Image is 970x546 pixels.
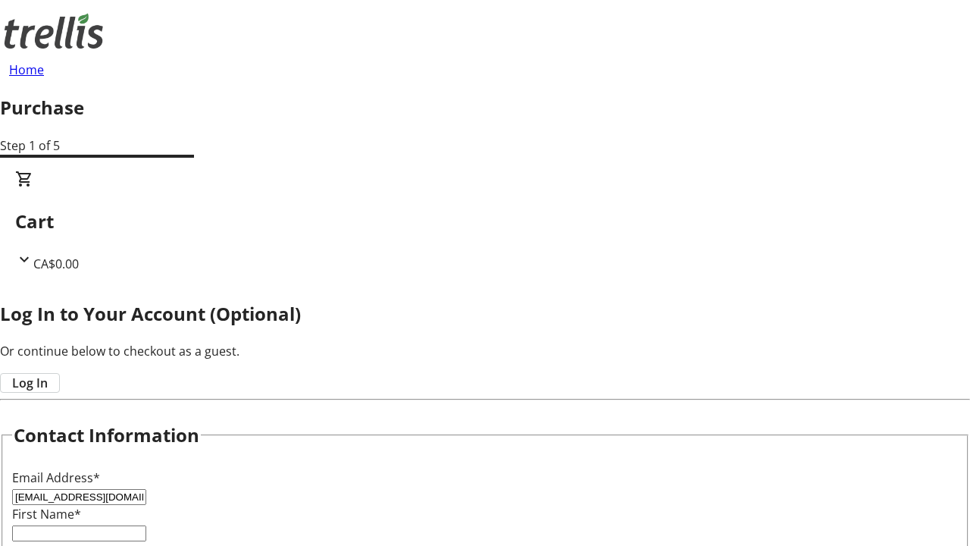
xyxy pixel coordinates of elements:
span: Log In [12,374,48,392]
div: CartCA$0.00 [15,170,955,273]
h2: Contact Information [14,422,199,449]
label: First Name* [12,506,81,522]
span: CA$0.00 [33,256,79,272]
h2: Cart [15,208,955,235]
label: Email Address* [12,469,100,486]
